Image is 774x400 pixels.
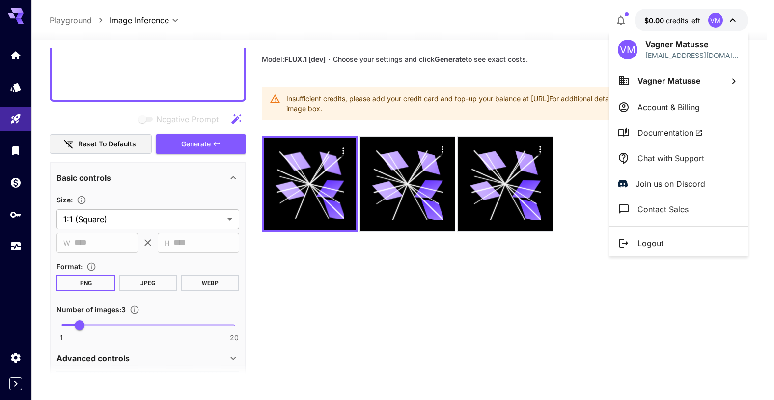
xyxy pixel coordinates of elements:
span: Vagner Matusse [637,76,701,86]
p: Logout [637,237,663,249]
p: Contact Sales [637,203,689,215]
span: Documentation [637,127,703,139]
p: Vagner Matusse [645,38,740,50]
button: Vagner Matusse [609,67,748,94]
p: [EMAIL_ADDRESS][DOMAIN_NAME] [645,50,740,60]
p: Account & Billing [637,101,700,113]
div: vagnervinicios012@gmail.com [645,50,740,60]
div: VM [618,40,637,59]
p: Join us on Discord [636,178,705,190]
p: Chat with Support [637,152,704,164]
